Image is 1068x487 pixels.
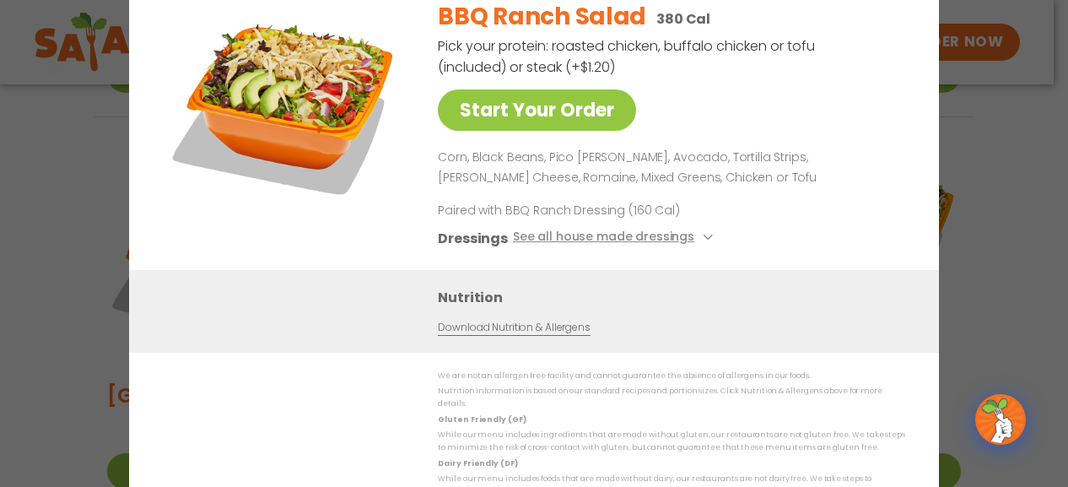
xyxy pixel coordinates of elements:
p: Pick your protein: roasted chicken, buffalo chicken or tofu (included) or steak (+$1.20) [438,35,817,78]
p: Paired with BBQ Ranch Dressing (160 Cal) [438,201,750,219]
a: Start Your Order [438,89,636,131]
img: wpChatIcon [977,396,1024,443]
p: Nutrition information is based on our standard recipes and portion sizes. Click Nutrition & Aller... [438,385,905,411]
p: While our menu includes ingredients that are made without gluten, our restaurants are not gluten ... [438,429,905,455]
p: We are not an allergen free facility and cannot guarantee the absence of allergens in our foods. [438,370,905,382]
p: 380 Cal [656,8,710,30]
a: Download Nutrition & Allergens [438,319,590,335]
p: Corn, Black Beans, Pico [PERSON_NAME], Avocado, Tortilla Strips, [PERSON_NAME] Cheese, Romaine, M... [438,148,898,188]
button: See all house made dressings [513,227,718,248]
h3: Nutrition [438,286,914,307]
h3: Dressings [438,227,508,248]
strong: Dairy Friendly (DF) [438,457,517,468]
strong: Gluten Friendly (GF) [438,414,526,424]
